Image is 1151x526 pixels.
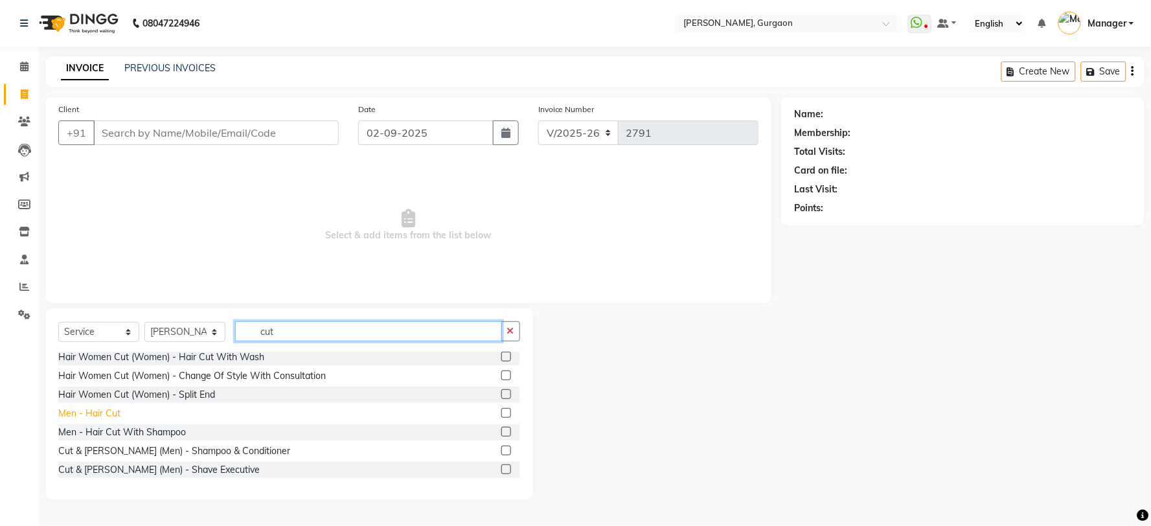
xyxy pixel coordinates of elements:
[58,369,326,383] div: Hair Women Cut (Women) - Change Of Style With Consultation
[58,388,215,402] div: Hair Women Cut (Women) - Split End
[142,5,199,41] b: 08047224946
[58,407,120,420] div: Men - Hair Cut
[358,104,376,115] label: Date
[124,62,216,74] a: PREVIOUS INVOICES
[794,164,847,177] div: Card on file:
[61,57,109,80] a: INVOICE
[538,104,595,115] label: Invoice Number
[93,120,339,145] input: Search by Name/Mobile/Email/Code
[235,321,502,341] input: Search or Scan
[58,104,79,115] label: Client
[794,201,823,215] div: Points:
[794,126,850,140] div: Membership:
[58,463,260,477] div: Cut & [PERSON_NAME] (Men) - Shave Executive
[58,120,95,145] button: +91
[58,444,290,458] div: Cut & [PERSON_NAME] (Men) - Shampoo & Conditioner
[58,350,264,364] div: Hair Women Cut (Women) - Hair Cut With Wash
[1058,12,1081,34] img: Manager
[1001,62,1076,82] button: Create New
[794,108,823,121] div: Name:
[794,145,845,159] div: Total Visits:
[58,161,758,290] span: Select & add items from the list below
[58,426,186,439] div: Men - Hair Cut With Shampoo
[794,183,838,196] div: Last Visit:
[1088,17,1126,30] span: Manager
[33,5,122,41] img: logo
[1081,62,1126,82] button: Save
